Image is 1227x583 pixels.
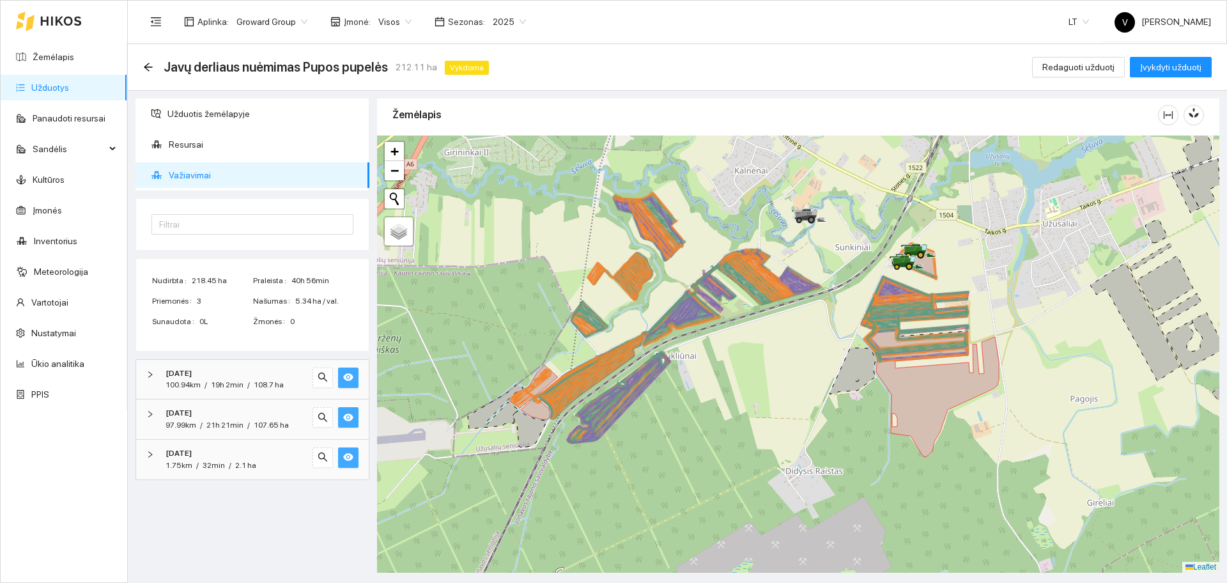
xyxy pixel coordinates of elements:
[295,295,353,307] span: 5.34 ha / val.
[31,297,68,307] a: Vartotojai
[167,101,359,127] span: Užduotis žemėlapyje
[318,412,328,424] span: search
[33,113,105,123] a: Panaudoti resursai
[164,57,388,77] span: Javų derliaus nuėmimas Pupos pupelės
[318,372,328,384] span: search
[385,161,404,180] a: Zoom out
[313,368,333,388] button: search
[33,175,65,185] a: Kultūros
[34,267,88,277] a: Meteorologija
[1158,105,1178,125] button: column-width
[1032,57,1125,77] button: Redaguoti užduotį
[166,461,192,470] span: 1.75km
[390,143,399,159] span: +
[343,372,353,384] span: eye
[1115,17,1211,27] span: [PERSON_NAME]
[200,421,203,430] span: /
[253,316,290,328] span: Žmonės
[152,316,199,328] span: Sunaudota
[235,461,256,470] span: 2.1 ha
[150,16,162,27] span: menu-fold
[385,142,404,161] a: Zoom in
[445,61,489,75] span: Vykdoma
[196,461,199,470] span: /
[313,447,333,468] button: search
[1185,563,1216,571] a: Leaflet
[385,217,413,245] a: Layers
[253,275,291,287] span: Praleista
[34,236,77,246] a: Inventorius
[1042,60,1115,74] span: Redaguoti užduotį
[192,275,252,287] span: 218.45 ha
[31,389,49,400] a: PPIS
[143,62,153,73] div: Atgal
[313,407,333,428] button: search
[197,295,252,307] span: 3
[291,275,353,287] span: 40h 56min
[136,440,369,479] div: [DATE]1.75km/32min/2.1 hasearcheye
[146,371,154,378] span: right
[206,421,243,430] span: 21h 21min
[435,17,445,27] span: calendar
[169,132,359,157] span: Resursai
[247,421,250,430] span: /
[166,380,201,389] span: 100.94km
[254,380,284,389] span: 108.7 ha
[203,461,225,470] span: 32min
[493,12,526,31] span: 2025
[197,15,229,29] span: Aplinka :
[204,380,207,389] span: /
[330,17,341,27] span: shop
[169,162,359,188] span: Važiavimai
[290,316,353,328] span: 0
[166,369,192,378] strong: [DATE]
[166,408,192,417] strong: [DATE]
[33,205,62,215] a: Įmonės
[344,15,371,29] span: Įmonė :
[1122,12,1128,33] span: V
[136,400,369,439] div: [DATE]97.99km/21h 21min/107.65 hasearcheye
[247,380,250,389] span: /
[184,17,194,27] span: layout
[396,60,437,74] span: 212.11 ha
[143,9,169,35] button: menu-fold
[152,295,197,307] span: Priemonės
[146,410,154,418] span: right
[136,360,369,400] div: [DATE]100.94km/19h 2min/108.7 hasearcheye
[236,12,307,31] span: Groward Group
[338,368,359,388] button: eye
[211,380,243,389] span: 19h 2min
[1130,57,1212,77] button: Įvykdyti užduotį
[152,275,192,287] span: Nudirbta
[253,295,295,307] span: Našumas
[338,407,359,428] button: eye
[392,97,1158,133] div: Žemėlapis
[385,189,404,208] button: Initiate a new search
[229,461,231,470] span: /
[343,452,353,464] span: eye
[166,421,196,430] span: 97.99km
[318,452,328,464] span: search
[31,82,69,93] a: Užduotys
[338,447,359,468] button: eye
[254,421,289,430] span: 107.65 ha
[143,62,153,72] span: arrow-left
[33,52,74,62] a: Žemėlapis
[146,451,154,458] span: right
[448,15,485,29] span: Sezonas :
[1159,110,1178,120] span: column-width
[31,359,84,369] a: Ūkio analitika
[31,328,76,338] a: Nustatymai
[1069,12,1089,31] span: LT
[390,162,399,178] span: −
[343,412,353,424] span: eye
[166,449,192,458] strong: [DATE]
[378,12,412,31] span: Visos
[33,136,105,162] span: Sandėlis
[1032,62,1125,72] a: Redaguoti užduotį
[199,316,252,328] span: 0L
[1140,60,1201,74] span: Įvykdyti užduotį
